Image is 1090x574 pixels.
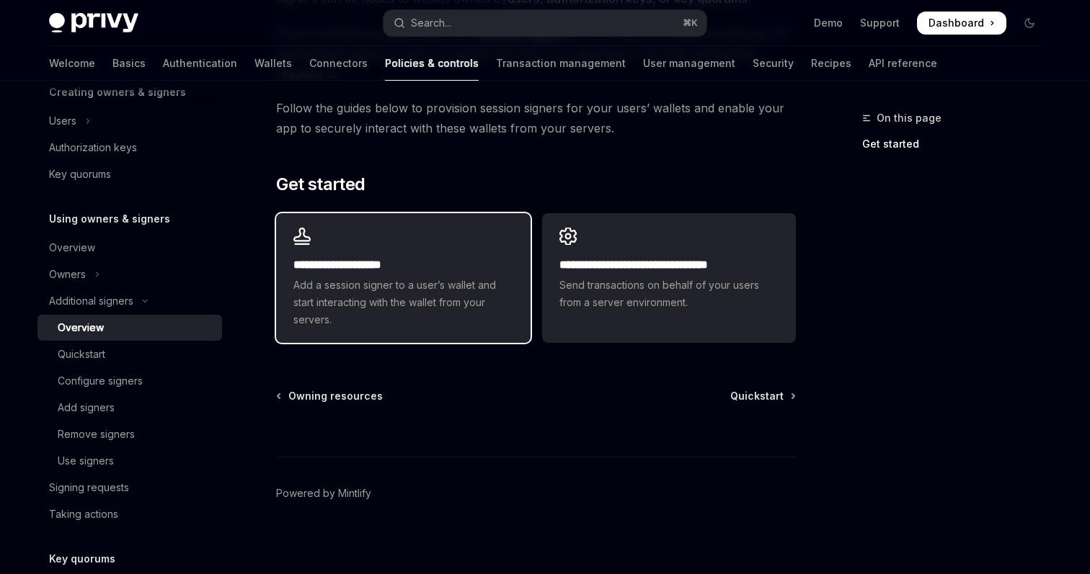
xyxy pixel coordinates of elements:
[559,277,779,311] span: Send transactions on behalf of your users from a server environment.
[37,341,222,367] a: Quickstart
[49,239,95,256] div: Overview
[37,161,222,187] a: Key quorums
[643,46,735,81] a: User management
[384,10,706,36] button: Open search
[49,479,129,496] div: Signing requests
[683,17,698,29] span: ⌘ K
[254,46,292,81] a: Wallets
[860,16,900,30] a: Support
[58,452,114,470] div: Use signers
[496,46,626,81] a: Transaction management
[37,395,222,421] a: Add signers
[37,261,222,287] button: Toggle Owners section
[276,486,371,501] a: Powered by Mintlify
[877,109,941,127] span: On this page
[37,501,222,527] a: Taking actions
[276,173,365,196] span: Get started
[309,46,368,81] a: Connectors
[411,14,451,32] div: Search...
[753,46,794,81] a: Security
[49,506,118,523] div: Taking actions
[385,46,479,81] a: Policies & controls
[37,288,222,314] button: Toggle Additional signers section
[37,448,222,474] a: Use signers
[49,13,138,33] img: dark logo
[276,213,530,343] a: **** **** **** *****Add a session signer to a user’s wallet and start interacting with the wallet...
[112,46,146,81] a: Basics
[869,46,937,81] a: API reference
[37,315,222,341] a: Overview
[49,112,76,130] div: Users
[37,475,222,501] a: Signing requests
[37,421,222,447] a: Remove signers
[276,98,796,138] span: Follow the guides below to provision session signers for your users’ wallets and enable your app ...
[293,277,513,328] span: Add a session signer to a user’s wallet and start interacting with the wallet from your servers.
[49,139,137,156] div: Authorization keys
[49,292,133,310] div: Additional signers
[58,399,115,416] div: Add signers
[278,389,383,403] a: Owning resources
[37,368,222,394] a: Configure signers
[37,108,222,134] button: Toggle Users section
[37,235,222,261] a: Overview
[58,426,135,443] div: Remove signers
[814,16,843,30] a: Demo
[49,210,170,228] h5: Using owners & signers
[1018,12,1041,35] button: Toggle dark mode
[811,46,851,81] a: Recipes
[862,133,1053,156] a: Get started
[730,389,794,403] a: Quickstart
[37,135,222,161] a: Authorization keys
[49,266,86,283] div: Owners
[917,12,1006,35] a: Dashboard
[49,46,95,81] a: Welcome
[58,346,105,363] div: Quickstart
[730,389,784,403] span: Quickstart
[929,16,984,30] span: Dashboard
[288,389,383,403] span: Owning resources
[49,550,115,568] h5: Key quorums
[163,46,237,81] a: Authentication
[58,319,104,336] div: Overview
[49,166,111,183] div: Key quorums
[58,372,143,390] div: Configure signers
